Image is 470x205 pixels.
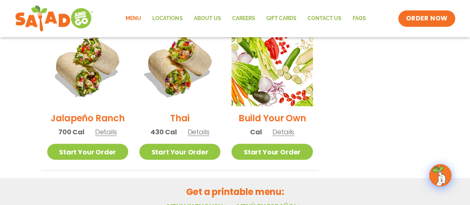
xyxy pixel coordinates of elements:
a: Menu [120,10,147,27]
a: Careers [226,10,260,27]
h2: Jalapeño Ranch [51,112,125,125]
h2: Get a printable menu: [42,185,429,198]
a: FAQs [347,10,371,27]
span: 700 Cal [58,127,84,137]
nav: Menu [120,10,371,27]
span: Details [188,127,210,137]
span: Details [272,127,294,137]
a: Start Your Order [231,144,312,160]
h2: Thai [170,112,189,125]
span: Details [95,127,117,137]
a: GIFT CARDS [260,10,302,27]
span: 430 Cal [150,127,177,137]
a: About Us [188,10,226,27]
span: ORDER NOW [406,14,447,23]
img: Product photo for Thai Wrap [139,25,220,106]
a: Locations [147,10,188,27]
a: Start Your Order [139,144,220,160]
img: Product photo for Jalapeño Ranch Wrap [47,25,128,106]
a: Contact Us [302,10,347,27]
h2: Build Your Own [239,112,306,125]
span: Cal [250,127,262,137]
img: wpChatIcon [430,165,451,186]
img: Product photo for Build Your Own [231,25,312,106]
img: new-SAG-logo-768×292 [15,4,93,33]
a: ORDER NOW [398,10,455,27]
a: Start Your Order [47,144,128,160]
